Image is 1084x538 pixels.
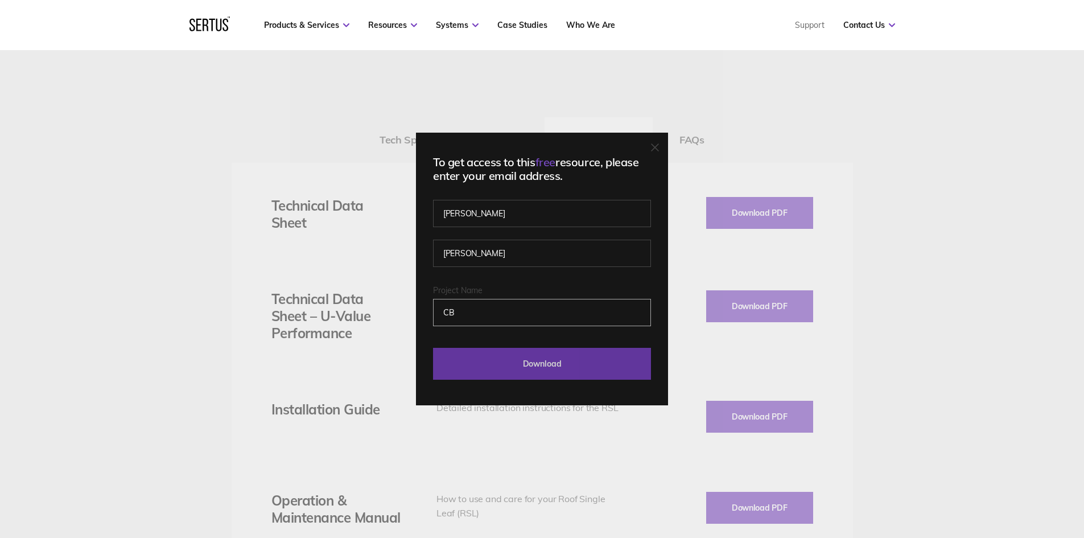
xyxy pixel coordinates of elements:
[433,240,651,267] input: Last name*
[433,155,651,183] div: To get access to this resource, please enter your email address.
[433,285,483,295] span: Project Name
[436,20,479,30] a: Systems
[795,20,825,30] a: Support
[879,406,1084,538] iframe: Chat Widget
[264,20,349,30] a: Products & Services
[566,20,615,30] a: Who We Are
[843,20,895,30] a: Contact Us
[497,20,547,30] a: Case Studies
[368,20,417,30] a: Resources
[433,200,651,227] input: First name*
[535,155,555,169] span: free
[433,348,651,380] input: Download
